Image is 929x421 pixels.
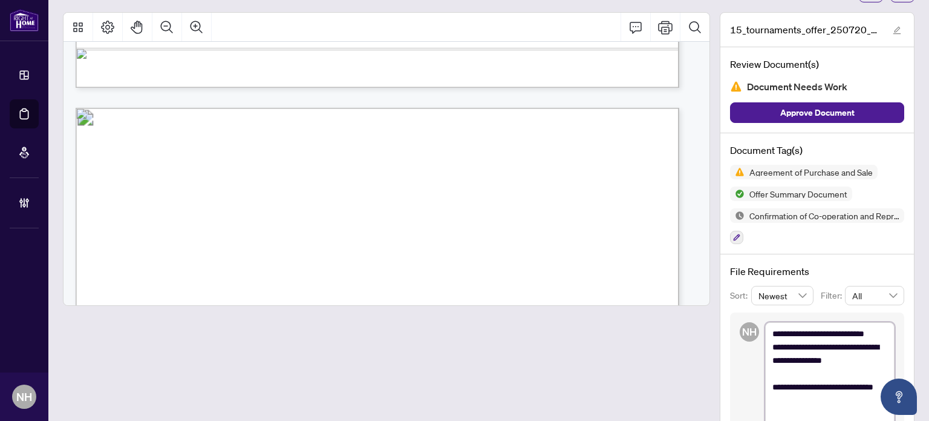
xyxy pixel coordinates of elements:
[730,208,745,223] img: Status Icon
[10,9,39,31] img: logo
[852,287,897,305] span: All
[730,102,904,123] button: Approve Document
[745,211,904,220] span: Confirmation of Co-operation and Representation—Buyer/Seller
[730,289,751,302] p: Sort:
[745,168,878,176] span: Agreement of Purchase and Sale
[742,324,757,340] span: NH
[758,287,807,305] span: Newest
[780,103,855,122] span: Approve Document
[747,79,847,95] span: Document Needs Work
[745,190,852,198] span: Offer Summary Document
[730,81,742,93] img: Document Status
[730,143,904,157] h4: Document Tag(s)
[730,187,745,201] img: Status Icon
[16,388,32,405] span: NH
[893,26,901,35] span: edit
[730,264,904,279] h4: File Requirements
[821,289,845,302] p: Filter:
[730,165,745,179] img: Status Icon
[881,379,917,415] button: Open asap
[730,22,881,37] span: 15_tournaments_offer_250720_122144.pdf
[730,57,904,71] h4: Review Document(s)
